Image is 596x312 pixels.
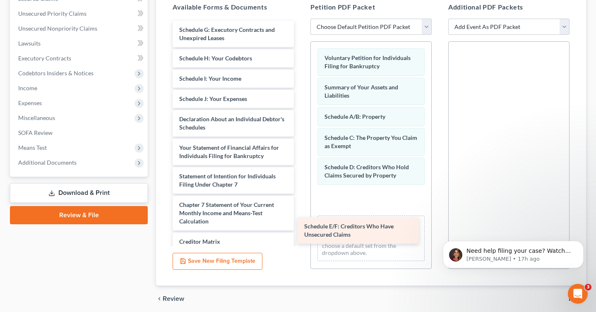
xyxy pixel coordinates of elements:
[18,25,97,32] span: Unsecured Nonpriority Claims
[304,223,394,238] span: Schedule E/F: Creditors Who Have Unsecured Claims
[324,163,409,179] span: Schedule D: Creditors Who Hold Claims Secured by Property
[156,295,163,302] i: chevron_left
[173,253,262,270] button: Save New Filing Template
[12,21,148,36] a: Unsecured Nonpriority Claims
[12,125,148,140] a: SOFA Review
[156,295,192,302] button: chevron_left Review
[18,84,37,91] span: Income
[18,159,77,166] span: Additional Documents
[448,2,570,12] h5: Additional PDF Packets
[10,206,148,224] a: Review & File
[18,70,94,77] span: Codebtors Insiders & Notices
[179,75,241,82] span: Schedule I: Your Income
[12,51,148,66] a: Executory Contracts
[430,223,596,281] iframe: Intercom notifications message
[179,115,284,131] span: Declaration About an Individual Debtor's Schedules
[179,95,247,102] span: Schedule J: Your Expenses
[317,216,425,261] div: Drag-and-drop in any documents from the left. These will be merged into the Petition PDF Packet. ...
[18,114,55,121] span: Miscellaneous
[324,84,398,99] span: Summary of Your Assets and Liabilities
[18,40,41,47] span: Lawsuits
[179,26,275,41] span: Schedule G: Executory Contracts and Unexpired Leases
[324,113,385,120] span: Schedule A/B: Property
[12,36,148,51] a: Lawsuits
[173,2,294,12] h5: Available Forms & Documents
[585,284,591,290] span: 3
[324,54,411,70] span: Voluntary Petition for Individuals Filing for Bankruptcy
[18,129,53,136] span: SOFA Review
[10,183,148,203] a: Download & Print
[18,55,71,62] span: Executory Contracts
[36,24,142,80] span: Need help filing your case? Watch this video! Still need help? Here are two articles with instruc...
[179,144,279,159] span: Your Statement of Financial Affairs for Individuals Filing for Bankruptcy
[163,295,184,302] span: Review
[18,144,47,151] span: Means Test
[179,55,252,62] span: Schedule H: Your Codebtors
[310,3,375,11] span: Petition PDF Packet
[18,99,42,106] span: Expenses
[324,134,417,149] span: Schedule C: The Property You Claim as Exempt
[568,284,588,304] iframe: Intercom live chat
[36,32,143,39] p: Message from Katie, sent 17h ago
[179,173,276,188] span: Statement of Intention for Individuals Filing Under Chapter 7
[18,10,87,17] span: Unsecured Priority Claims
[179,238,220,245] span: Creditor Matrix
[12,6,148,21] a: Unsecured Priority Claims
[179,201,274,225] span: Chapter 7 Statement of Your Current Monthly Income and Means-Test Calculation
